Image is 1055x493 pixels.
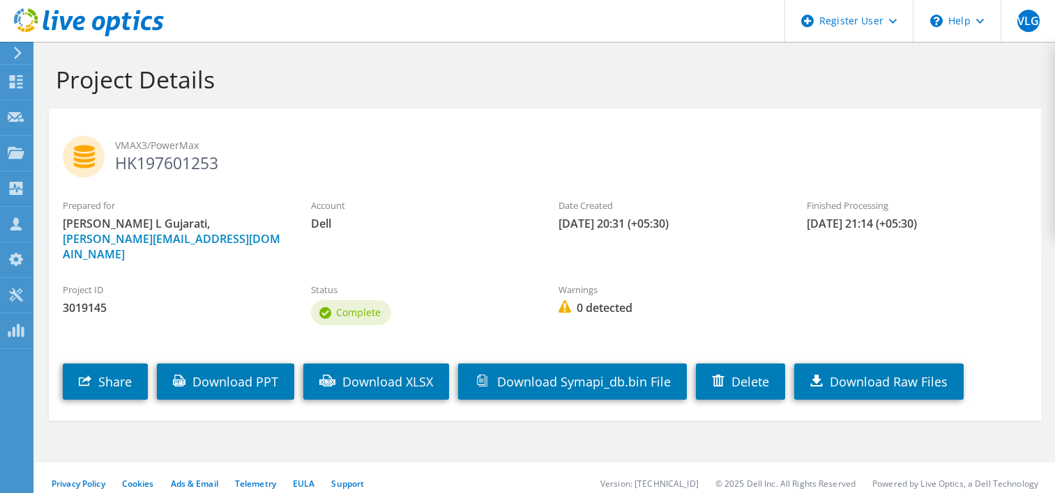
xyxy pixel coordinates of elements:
[715,478,856,490] li: © 2025 Dell Inc. All Rights Reserved
[56,65,1027,94] h1: Project Details
[807,198,1027,212] label: Finished Processing
[63,300,283,315] span: 3019145
[311,283,531,297] label: Status
[63,198,283,212] label: Prepared for
[63,231,280,262] a: [PERSON_NAME][EMAIL_ADDRESS][DOMAIN_NAME]
[559,216,779,231] span: [DATE] 20:31 (+05:30)
[52,478,105,490] a: Privacy Policy
[311,198,531,212] label: Account
[115,138,1027,153] span: VMAX3/PowerMax
[696,363,785,400] a: Delete
[293,478,314,490] a: EULA
[458,363,687,400] a: Download Symapi_db.bin File
[559,300,779,315] span: 0 detected
[930,15,943,27] svg: \n
[171,478,218,490] a: Ads & Email
[63,363,148,400] a: Share
[235,478,276,490] a: Telemetry
[63,136,1027,171] h2: HK197601253
[794,363,964,400] a: Download Raw Files
[1017,10,1040,32] span: VLG
[63,216,283,262] span: [PERSON_NAME] L Gujarati,
[311,216,531,231] span: Dell
[157,363,294,400] a: Download PPT
[559,283,779,297] label: Warnings
[336,306,381,319] span: Complete
[559,198,779,212] label: Date Created
[872,478,1038,490] li: Powered by Live Optics, a Dell Technology
[600,478,699,490] li: Version: [TECHNICAL_ID]
[303,363,449,400] a: Download XLSX
[807,216,1027,231] span: [DATE] 21:14 (+05:30)
[63,283,283,297] label: Project ID
[331,478,364,490] a: Support
[122,478,154,490] a: Cookies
